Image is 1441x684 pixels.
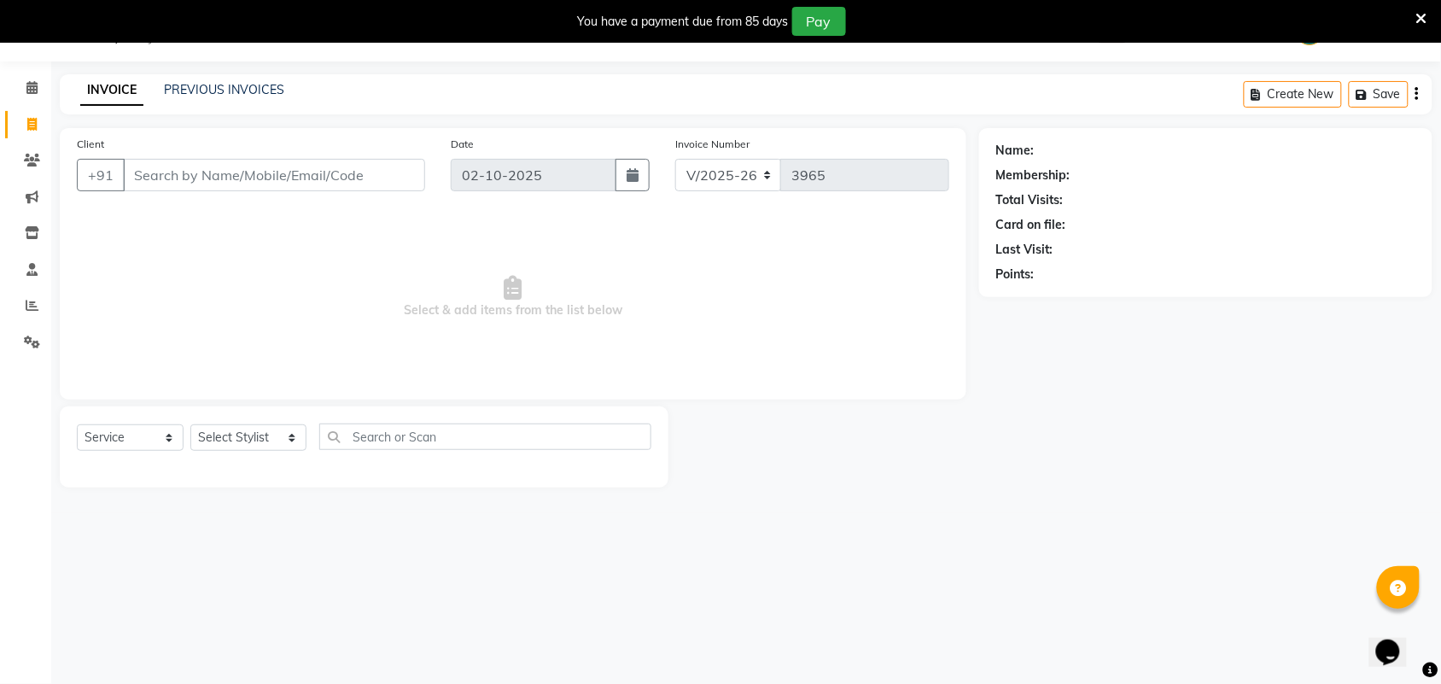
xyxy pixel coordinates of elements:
[80,75,143,106] a: INVOICE
[996,142,1035,160] div: Name:
[164,82,284,97] a: PREVIOUS INVOICES
[675,137,750,152] label: Invoice Number
[77,159,125,191] button: +91
[996,216,1066,234] div: Card on file:
[996,241,1053,259] div: Last Visit:
[319,424,651,450] input: Search or Scan
[996,167,1071,184] div: Membership:
[578,13,789,31] div: You have a payment due from 85 days
[1244,81,1342,108] button: Create New
[77,212,949,383] span: Select & add items from the list below
[77,137,104,152] label: Client
[1349,81,1409,108] button: Save
[451,137,474,152] label: Date
[1369,616,1424,667] iframe: chat widget
[996,266,1035,284] div: Points:
[123,159,425,191] input: Search by Name/Mobile/Email/Code
[996,191,1064,209] div: Total Visits:
[792,7,846,36] button: Pay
